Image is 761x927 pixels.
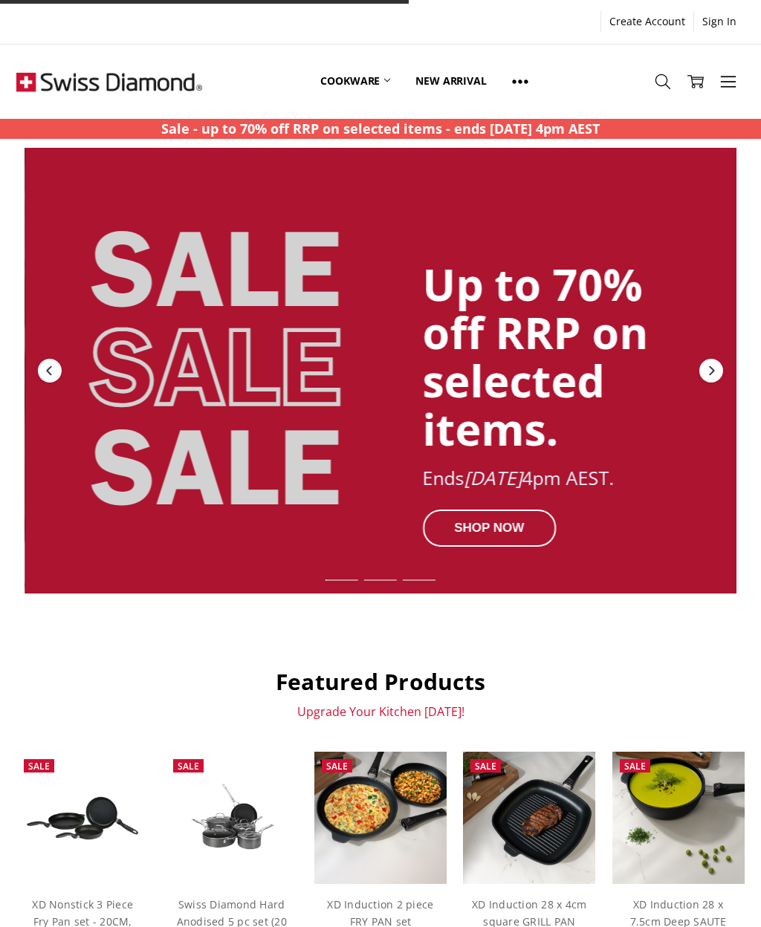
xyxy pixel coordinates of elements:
[16,704,744,719] p: Upgrade Your Kitchen [DATE]!
[601,11,693,32] a: Create Account
[463,752,595,884] img: XD Induction 28 x 4cm square GRILL PAN w/Detachable Handle
[166,773,298,862] img: Swiss Diamond Hard Anodised 5 pc set (20 & 28cm fry pan, 16cm sauce pan w lid, 24x7cm saute pan w...
[16,668,744,696] h2: Featured Products
[161,120,600,137] strong: Sale - up to 70% off RRP on selected items - ends [DATE] 4pm AEST
[326,760,348,772] span: Sale
[16,45,202,119] img: Free Shipping On Every Order
[166,752,298,884] a: Swiss Diamond Hard Anodised 5 pc set (20 & 28cm fry pan, 16cm sauce pan w lid, 24x7cm saute pan w...
[698,357,725,384] div: Next
[323,570,361,590] div: Slide 1 of 7
[403,48,499,114] a: New arrival
[361,570,400,590] div: Slide 2 of 7
[400,570,438,590] div: Slide 3 of 7
[475,760,496,772] span: Sale
[612,752,745,884] img: XD Induction 28 x 7.5cm Deep SAUTE PAN w/Detachable Handle
[499,48,541,115] a: Show All
[423,260,666,453] div: Up to 70% off RRP on selected items.
[464,465,522,490] em: [DATE]
[25,148,736,593] a: Redirect to https://swissdiamond.com.au/cookware/shop-by-collection/premium-steel-dlx/
[624,760,646,772] span: Sale
[694,11,745,32] a: Sign In
[36,357,63,384] div: Previous
[28,760,50,772] span: Sale
[178,760,199,772] span: Sale
[314,752,447,884] img: XD Induction 2 piece FRY PAN set w/Detachable Handles 24 &28cm
[423,468,666,489] div: Ends 4pm AEST.
[308,48,403,114] a: Cookware
[16,785,149,851] img: XD Nonstick 3 Piece Fry Pan set - 20CM, 24CM & 28CM
[423,509,556,546] div: SHOP NOW
[16,752,149,884] a: XD Nonstick 3 Piece Fry Pan set - 20CM, 24CM & 28CM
